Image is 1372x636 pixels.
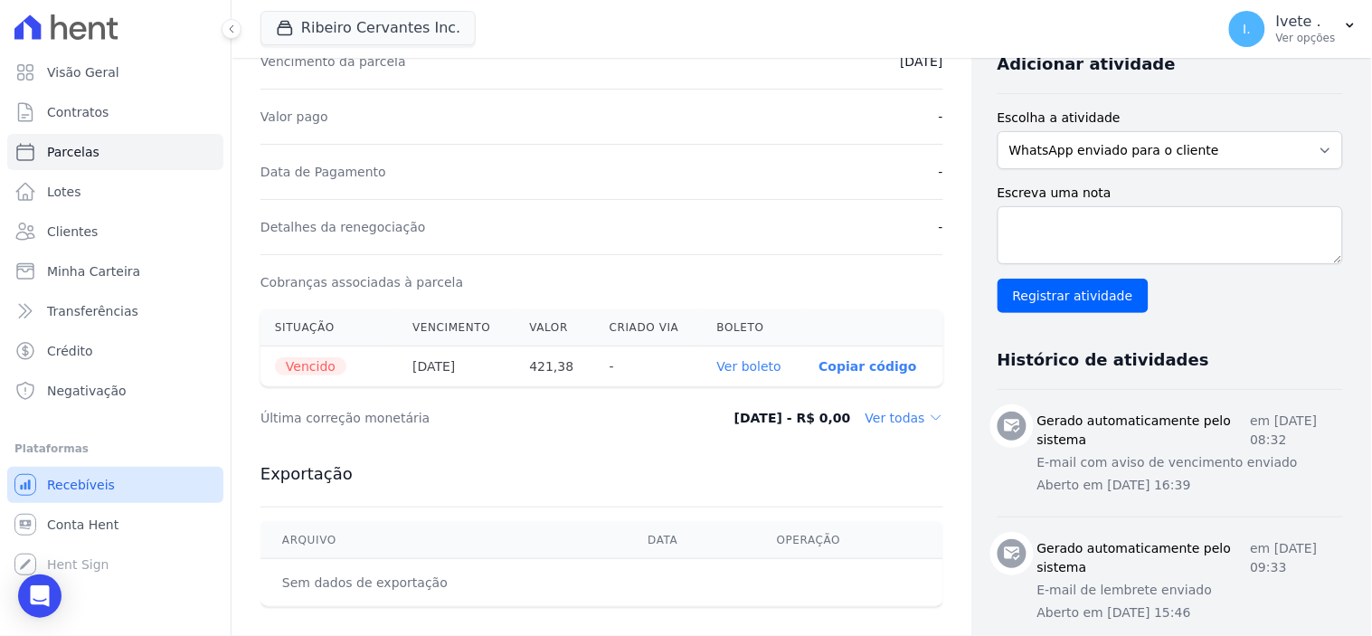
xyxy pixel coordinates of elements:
[398,346,515,387] th: [DATE]
[260,463,943,485] h3: Exportação
[939,218,943,236] dd: -
[703,309,805,346] th: Boleto
[47,63,119,81] span: Visão Geral
[7,253,223,290] a: Minha Carteira
[260,409,664,427] dt: Última correção monetária
[7,94,223,130] a: Contratos
[18,574,62,618] div: Open Intercom Messenger
[260,108,328,126] dt: Valor pago
[47,143,99,161] span: Parcelas
[1037,603,1343,622] p: Aberto em [DATE] 15:46
[515,346,594,387] th: 421,38
[1037,581,1343,600] p: E-mail de lembrete enviado
[1251,539,1343,577] p: em [DATE] 09:33
[595,346,703,387] th: -
[7,333,223,369] a: Crédito
[260,163,386,181] dt: Data de Pagamento
[47,262,140,280] span: Minha Carteira
[626,522,754,559] th: Data
[47,476,115,494] span: Recebíveis
[7,467,223,503] a: Recebíveis
[998,109,1343,128] label: Escolha a atividade
[7,134,223,170] a: Parcelas
[47,302,138,320] span: Transferências
[260,218,426,236] dt: Detalhes da renegociação
[998,349,1209,371] h3: Histórico de atividades
[47,223,98,241] span: Clientes
[717,359,781,374] a: Ver boleto
[734,409,851,427] dd: [DATE] - R$ 0,00
[1251,412,1343,450] p: em [DATE] 08:32
[1215,4,1372,54] button: I. Ivete . Ver opções
[998,53,1176,75] h3: Adicionar atividade
[939,163,943,181] dd: -
[7,373,223,409] a: Negativação
[1276,31,1336,45] p: Ver opções
[260,11,476,45] button: Ribeiro Cervantes Inc.
[1037,476,1343,495] p: Aberto em [DATE] 16:39
[900,52,942,71] dd: [DATE]
[866,409,943,427] dd: Ver todas
[47,342,93,360] span: Crédito
[260,52,406,71] dt: Vencimento da parcela
[998,279,1149,313] input: Registrar atividade
[7,54,223,90] a: Visão Geral
[14,438,216,460] div: Plataformas
[939,108,943,126] dd: -
[260,522,626,559] th: Arquivo
[819,359,917,374] button: Copiar código
[260,309,398,346] th: Situação
[47,103,109,121] span: Contratos
[398,309,515,346] th: Vencimento
[47,516,118,534] span: Conta Hent
[755,522,943,559] th: Operação
[260,559,626,607] td: Sem dados de exportação
[1037,539,1251,577] h3: Gerado automaticamente pelo sistema
[275,357,346,375] span: Vencido
[7,214,223,250] a: Clientes
[260,273,463,291] dt: Cobranças associadas à parcela
[998,184,1343,203] label: Escreva uma nota
[7,507,223,543] a: Conta Hent
[1037,453,1343,472] p: E-mail com aviso de vencimento enviado
[7,293,223,329] a: Transferências
[595,309,703,346] th: Criado via
[47,183,81,201] span: Lotes
[1276,13,1336,31] p: Ivete .
[47,382,127,400] span: Negativação
[7,174,223,210] a: Lotes
[515,309,594,346] th: Valor
[1037,412,1251,450] h3: Gerado automaticamente pelo sistema
[1244,23,1252,35] span: I.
